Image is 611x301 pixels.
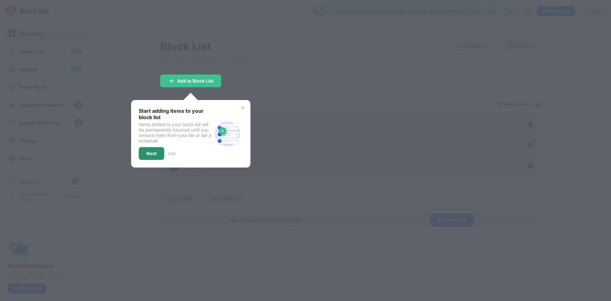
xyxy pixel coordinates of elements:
div: Add to Block List [177,78,214,83]
div: Next [146,151,157,156]
div: 1 of 3 [168,151,175,156]
div: Start adding items to your block list [139,108,212,120]
img: block-site.svg [212,118,243,149]
div: Items added to your block list will be permanently blocked until you remove them from your list o... [139,122,212,143]
img: x-button.svg [240,105,245,110]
